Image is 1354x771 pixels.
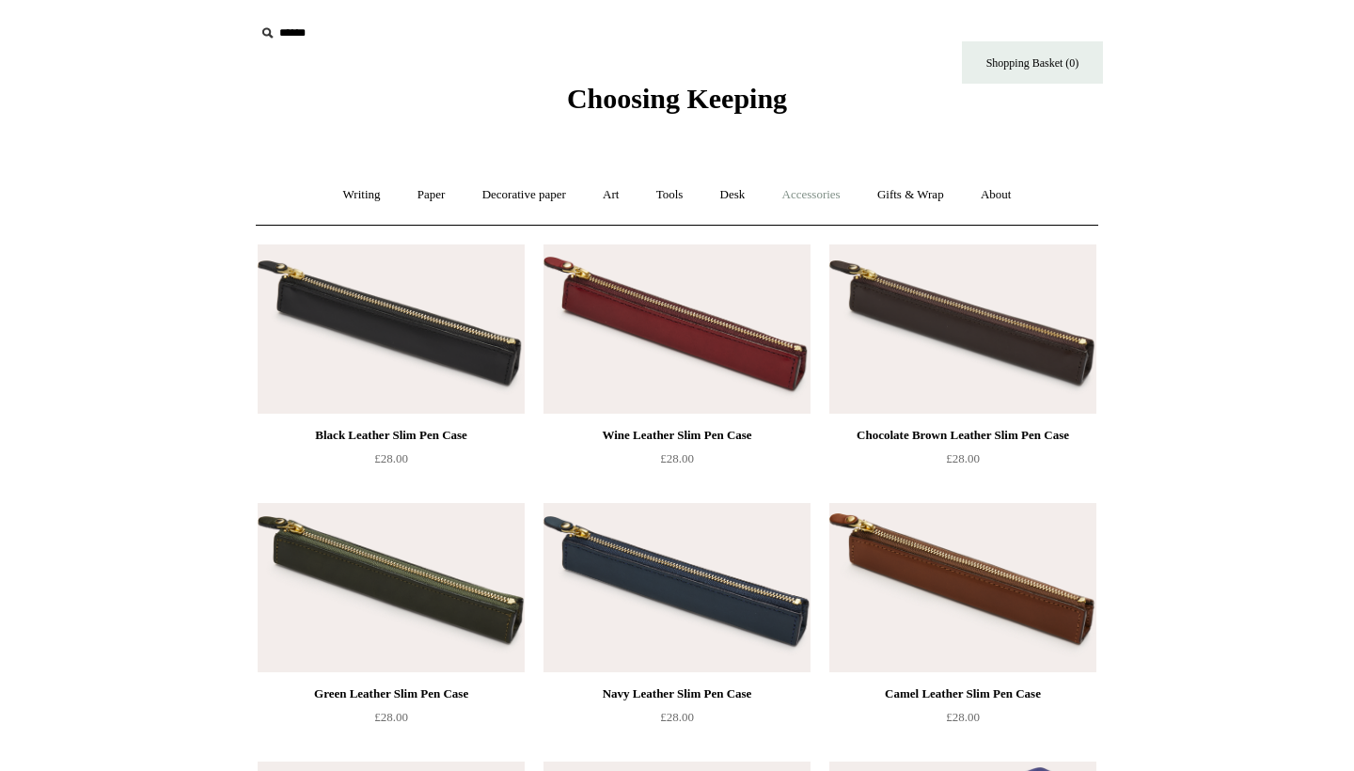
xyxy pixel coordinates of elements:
[703,170,763,220] a: Desk
[374,451,408,465] span: £28.00
[548,424,806,447] div: Wine Leather Slim Pen Case
[660,451,694,465] span: £28.00
[258,503,525,672] img: Green Leather Slim Pen Case
[834,683,1092,705] div: Camel Leather Slim Pen Case
[946,710,980,724] span: £28.00
[543,503,811,672] img: Navy Leather Slim Pen Case
[262,424,520,447] div: Black Leather Slim Pen Case
[834,424,1092,447] div: Chocolate Brown Leather Slim Pen Case
[258,424,525,501] a: Black Leather Slim Pen Case £28.00
[258,244,525,414] a: Black Leather Slim Pen Case Black Leather Slim Pen Case
[258,244,525,414] img: Black Leather Slim Pen Case
[543,244,811,414] a: Wine Leather Slim Pen Case Wine Leather Slim Pen Case
[465,170,583,220] a: Decorative paper
[946,451,980,465] span: £28.00
[543,424,811,501] a: Wine Leather Slim Pen Case £28.00
[829,503,1096,672] img: Camel Leather Slim Pen Case
[543,683,811,760] a: Navy Leather Slim Pen Case £28.00
[660,710,694,724] span: £28.00
[829,424,1096,501] a: Chocolate Brown Leather Slim Pen Case £28.00
[964,170,1029,220] a: About
[567,83,787,114] span: Choosing Keeping
[829,244,1096,414] img: Chocolate Brown Leather Slim Pen Case
[258,503,525,672] a: Green Leather Slim Pen Case Green Leather Slim Pen Case
[829,244,1096,414] a: Chocolate Brown Leather Slim Pen Case Chocolate Brown Leather Slim Pen Case
[639,170,701,220] a: Tools
[567,98,787,111] a: Choosing Keeping
[829,503,1096,672] a: Camel Leather Slim Pen Case Camel Leather Slim Pen Case
[543,244,811,414] img: Wine Leather Slim Pen Case
[548,683,806,705] div: Navy Leather Slim Pen Case
[829,683,1096,760] a: Camel Leather Slim Pen Case £28.00
[374,710,408,724] span: £28.00
[765,170,858,220] a: Accessories
[262,683,520,705] div: Green Leather Slim Pen Case
[962,41,1103,84] a: Shopping Basket (0)
[258,683,525,760] a: Green Leather Slim Pen Case £28.00
[586,170,636,220] a: Art
[401,170,463,220] a: Paper
[860,170,961,220] a: Gifts & Wrap
[543,503,811,672] a: Navy Leather Slim Pen Case Navy Leather Slim Pen Case
[326,170,398,220] a: Writing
